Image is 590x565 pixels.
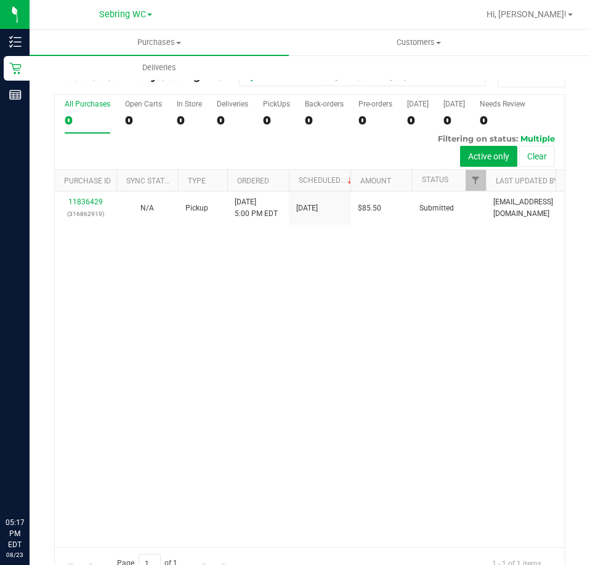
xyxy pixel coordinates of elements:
div: In Store [177,100,202,108]
span: Pickup [185,202,208,214]
inline-svg: Retail [9,62,22,74]
div: 0 [358,113,392,127]
span: Multiple [520,134,555,143]
div: 0 [217,113,248,127]
div: 0 [305,113,344,127]
div: Needs Review [480,100,525,108]
p: (316862919) [62,208,109,220]
a: Scheduled [299,176,355,185]
span: Purchases [30,37,289,48]
a: 11836429 [68,198,103,206]
span: Sebring WC [99,9,146,20]
span: $85.50 [358,202,381,214]
button: Active only [460,146,517,167]
div: All Purchases [65,100,110,108]
div: PickUps [263,100,290,108]
div: Pre-orders [358,100,392,108]
iframe: Resource center [12,467,49,503]
div: 0 [480,113,525,127]
a: Filter [466,170,486,191]
button: Clear [519,146,555,167]
div: [DATE] [443,100,465,108]
p: 05:17 PM EDT [6,517,24,550]
div: 0 [407,113,429,127]
button: N/A [140,202,154,214]
a: Sync Status [126,177,174,185]
p: 08/23 [6,550,24,559]
a: Last Updated By [496,177,558,185]
div: 0 [443,113,465,127]
span: [DATE] 5:00 PM EDT [235,196,278,220]
span: [DATE] [296,202,318,214]
a: Ordered [237,177,269,185]
div: 0 [65,113,110,127]
h3: Purchase Summary: [54,71,225,82]
div: [DATE] [407,100,429,108]
span: Customers [289,37,548,48]
div: Deliveries [217,100,248,108]
span: Submitted [419,202,454,214]
a: Status [422,175,448,184]
a: Amount [360,177,391,185]
div: 0 [263,113,290,127]
span: Hi, [PERSON_NAME]! [487,9,567,19]
div: Open Carts [125,100,162,108]
a: Purchase ID [64,177,111,185]
span: Filtering on status: [438,134,518,143]
span: Deliveries [126,62,193,73]
div: Back-orders [305,100,344,108]
a: Purchases [30,30,289,55]
inline-svg: Reports [9,89,22,101]
a: Deliveries [30,55,289,81]
div: 0 [177,113,202,127]
span: Not Applicable [140,204,154,212]
div: 0 [125,113,162,127]
a: Customers [289,30,548,55]
a: Type [188,177,206,185]
inline-svg: Inventory [9,36,22,48]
